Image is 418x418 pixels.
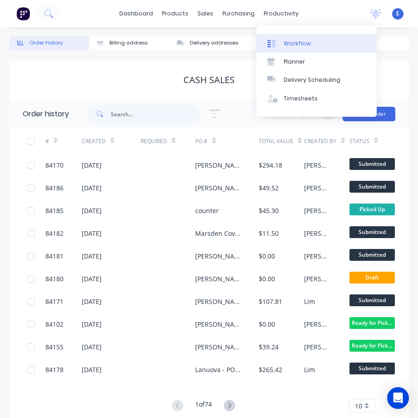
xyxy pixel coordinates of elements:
div: # [45,137,49,145]
div: Cash Sales [183,75,235,85]
div: Created [82,137,106,145]
div: Workflow [284,40,311,48]
div: $11.50 [259,229,279,238]
div: [PERSON_NAME] [304,183,331,193]
span: Submitted [349,363,395,374]
div: 84178 [45,365,64,374]
div: $49.52 [259,183,279,193]
div: [PERSON_NAME] [304,319,331,329]
div: Created By [304,137,336,145]
span: Submitted [349,158,395,169]
span: Ready for Pick ... [349,340,395,351]
div: Total Value [259,137,293,145]
div: counter [195,206,219,215]
div: 1 of 74 [195,399,212,413]
div: purchasing [218,7,259,20]
div: Status [349,137,369,145]
div: $294.18 [259,160,282,170]
div: [PERSON_NAME] [304,160,331,170]
div: Timesheets [284,95,318,103]
div: productivity [259,7,303,20]
div: $45.30 [259,206,279,215]
div: [DATE] [82,251,102,261]
div: [PERSON_NAME] [304,274,331,284]
div: 84182 [45,229,64,238]
div: [PERSON_NAME] [304,342,331,352]
div: $39.24 [259,342,279,352]
div: Status [349,129,413,154]
div: Open Intercom Messenger [387,387,409,409]
a: Planner [256,53,377,71]
div: Required [141,129,195,154]
div: Lim [304,365,315,374]
span: E [396,10,399,18]
div: Lim [304,297,315,306]
a: Delivery Scheduling [256,71,377,89]
div: sales [193,7,218,20]
div: [DATE] [82,229,102,238]
div: $107.81 [259,297,282,306]
div: [DATE] [82,160,102,170]
a: Workflow [256,34,377,52]
a: dashboard [115,7,157,20]
div: 84102 [45,319,64,329]
div: [PERSON_NAME] [195,251,241,261]
span: Draft [349,272,395,283]
div: PO # [195,137,207,145]
span: Submitted [349,249,395,260]
div: Total Value [259,129,304,154]
div: 84171 [45,297,64,306]
div: Order history [23,109,69,119]
div: [PERSON_NAME] [195,183,241,193]
div: # [45,129,82,154]
div: [PERSON_NAME] [304,229,331,238]
div: [DATE] [82,297,102,306]
div: Planner [284,58,305,66]
div: [DATE] [82,183,102,193]
span: Picked Up [349,204,395,215]
div: [PERSON_NAME]'s Hamburgers [195,319,241,329]
input: Search... [111,105,201,123]
div: [PERSON_NAME][GEOGRAPHIC_DATA] [195,274,241,284]
div: Required [141,137,167,145]
div: $0.00 [259,319,275,329]
div: $0.00 [259,251,275,261]
span: 10 [355,401,362,411]
div: Created By [304,129,349,154]
div: Delivery Scheduling [284,76,340,84]
div: [DATE] [82,342,102,352]
div: Marsden Cove Marine [195,229,241,238]
div: 84180 [45,274,64,284]
div: Delivery addresses [190,39,238,47]
a: Timesheets [256,90,377,108]
div: [DATE] [82,365,102,374]
button: Collaborate [249,36,329,50]
div: 84170 [45,160,64,170]
div: 84155 [45,342,64,352]
div: Lanuova - PO-11912 [195,365,241,374]
span: Submitted [349,294,395,306]
div: [PERSON_NAME] [195,342,241,352]
div: [DATE] [82,206,102,215]
span: Submitted [349,226,395,238]
div: Created [82,129,141,154]
div: [DATE] [82,274,102,284]
div: Billing address [109,39,148,47]
div: products [157,7,193,20]
div: 84185 [45,206,64,215]
div: Order history [30,39,63,47]
div: 84186 [45,183,64,193]
div: PO # [195,129,259,154]
div: [PERSON_NAME] [304,251,331,261]
div: [PERSON_NAME] [195,160,241,170]
img: Factory [16,7,30,20]
span: Submitted [349,181,395,192]
button: Order history [9,36,89,50]
div: $265.42 [259,365,282,374]
button: Delivery addresses [169,36,249,50]
div: [PERSON_NAME] [304,206,331,215]
span: Ready for Pick ... [349,317,395,328]
div: [PERSON_NAME] [195,297,241,306]
button: Billing address [89,36,169,50]
div: 84181 [45,251,64,261]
